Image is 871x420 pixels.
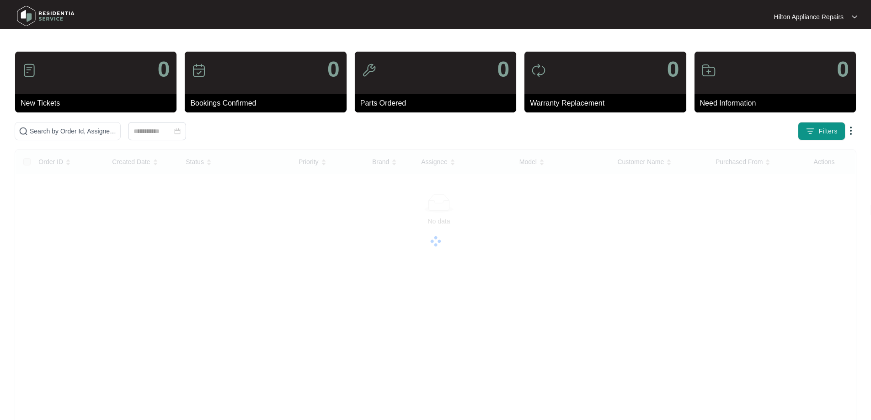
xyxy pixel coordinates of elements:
p: 0 [837,58,849,80]
button: filter iconFilters [798,122,845,140]
p: 0 [667,58,679,80]
span: Filters [818,127,838,136]
p: 0 [327,58,340,80]
p: Warranty Replacement [530,98,686,109]
p: 0 [158,58,170,80]
img: icon [22,63,37,78]
p: 0 [497,58,509,80]
input: Search by Order Id, Assignee Name, Customer Name, Brand and Model [30,126,117,136]
p: Need Information [700,98,856,109]
img: residentia service logo [14,2,78,30]
p: Parts Ordered [360,98,516,109]
img: search-icon [19,127,28,136]
p: Hilton Appliance Repairs [774,12,844,21]
p: New Tickets [21,98,176,109]
img: icon [192,63,206,78]
img: icon [362,63,376,78]
img: dropdown arrow [845,125,856,136]
p: Bookings Confirmed [190,98,346,109]
img: icon [531,63,546,78]
img: dropdown arrow [852,15,857,19]
img: filter icon [806,127,815,136]
img: icon [701,63,716,78]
